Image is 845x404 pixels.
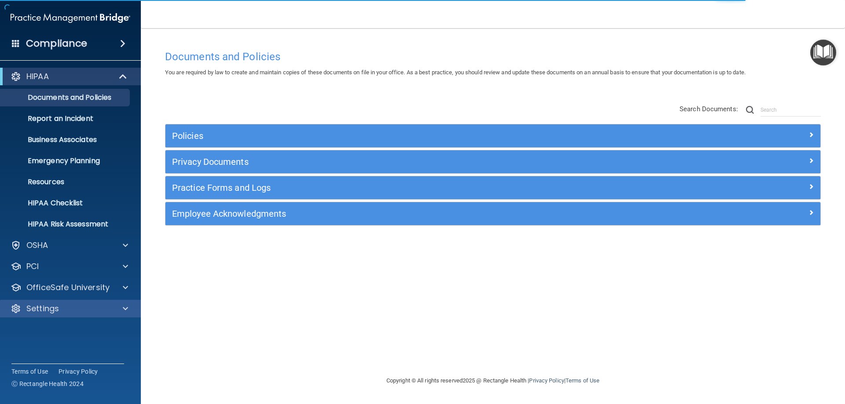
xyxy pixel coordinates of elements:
p: HIPAA Checklist [6,199,126,207]
p: Business Associates [6,135,126,144]
div: Copyright © All rights reserved 2025 @ Rectangle Health | | [332,367,654,395]
p: HIPAA Risk Assessment [6,220,126,229]
span: Ⓒ Rectangle Health 2024 [11,379,84,388]
a: OfficeSafe University [11,282,128,293]
a: Settings [11,303,128,314]
a: Privacy Policy [59,367,98,376]
p: PCI [26,261,39,272]
button: Open Resource Center [810,40,836,66]
iframe: Drift Widget Chat Controller [693,342,834,377]
h5: Employee Acknowledgments [172,209,650,218]
input: Search [760,103,821,116]
a: HIPAA [11,71,128,82]
a: Privacy Policy [529,377,564,384]
a: PCI [11,261,128,272]
a: OSHA [11,240,128,251]
a: Terms of Use [566,377,599,384]
p: Report an Incident [6,114,126,123]
img: ic-search.3b580494.png [746,106,754,114]
img: PMB logo [11,9,130,27]
a: Practice Forms and Logs [172,181,814,195]
p: Emergency Planning [6,157,126,165]
h5: Privacy Documents [172,157,650,167]
h5: Practice Forms and Logs [172,183,650,193]
h4: Compliance [26,37,87,50]
p: OfficeSafe University [26,282,110,293]
a: Policies [172,129,814,143]
span: You are required by law to create and maintain copies of these documents on file in your office. ... [165,69,746,76]
p: OSHA [26,240,48,251]
h4: Documents and Policies [165,51,821,62]
p: HIPAA [26,71,49,82]
a: Privacy Documents [172,155,814,169]
p: Settings [26,303,59,314]
a: Employee Acknowledgments [172,207,814,221]
h5: Policies [172,131,650,141]
span: Search Documents: [680,105,738,113]
a: Terms of Use [11,367,48,376]
p: Documents and Policies [6,93,126,102]
p: Resources [6,178,126,186]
